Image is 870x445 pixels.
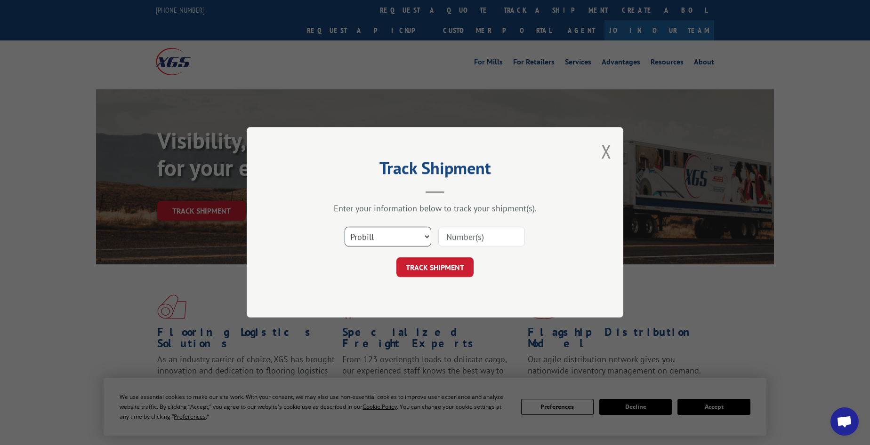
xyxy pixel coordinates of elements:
[396,258,474,278] button: TRACK SHIPMENT
[438,227,525,247] input: Number(s)
[830,407,859,436] div: Open chat
[294,203,576,214] div: Enter your information below to track your shipment(s).
[294,161,576,179] h2: Track Shipment
[601,139,612,164] button: Close modal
